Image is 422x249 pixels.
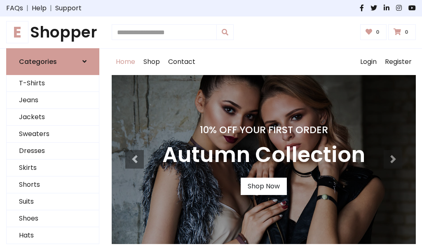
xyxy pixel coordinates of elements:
[381,49,416,75] a: Register
[23,3,32,13] span: |
[360,24,387,40] a: 0
[6,23,99,42] h1: Shopper
[6,23,99,42] a: EShopper
[241,178,287,195] a: Shop Now
[6,21,28,43] span: E
[47,3,55,13] span: |
[55,3,82,13] a: Support
[32,3,47,13] a: Help
[374,28,382,36] span: 0
[7,75,99,92] a: T-Shirts
[7,227,99,244] a: Hats
[7,92,99,109] a: Jeans
[162,142,365,168] h3: Autumn Collection
[6,3,23,13] a: FAQs
[139,49,164,75] a: Shop
[356,49,381,75] a: Login
[162,124,365,136] h4: 10% Off Your First Order
[7,126,99,143] a: Sweaters
[7,143,99,160] a: Dresses
[112,49,139,75] a: Home
[164,49,199,75] a: Contact
[7,210,99,227] a: Shoes
[7,176,99,193] a: Shorts
[388,24,416,40] a: 0
[7,109,99,126] a: Jackets
[403,28,410,36] span: 0
[7,160,99,176] a: Skirts
[6,48,99,75] a: Categories
[19,58,57,66] h6: Categories
[7,193,99,210] a: Suits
